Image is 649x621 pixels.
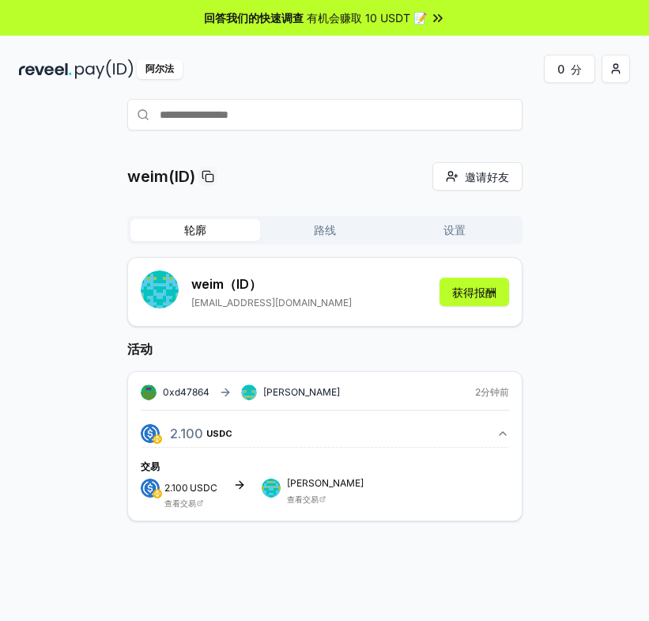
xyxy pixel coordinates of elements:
font: weim [191,276,224,292]
button: 获得报酬 [440,278,509,306]
font: 0 [557,62,564,76]
a: 查看交易 [287,494,319,504]
font: 交易 [141,460,160,472]
font: 活动 [127,341,153,357]
font: [PERSON_NAME] [263,386,340,398]
img: logo.png [141,424,160,443]
div: 2.100USDC [141,447,509,508]
img: logo.png [141,479,160,498]
img: logo.png [153,489,162,498]
font: 0xd47864 [163,386,209,398]
button: 邀请好友 [432,162,523,191]
font: 轮廓 [184,223,206,237]
font: 邀请好友 [465,170,509,184]
img: logo.png [153,434,162,444]
font: [PERSON_NAME] [287,477,364,489]
font: weim(ID) [127,167,195,186]
font: 路线 [314,223,336,237]
font: 回答我们的快速调查 [204,11,304,25]
font: 分 [571,62,582,76]
font: 2分钟前 [475,386,509,398]
font: 有机会赚取 10 USDT 📝 [307,11,427,25]
font: [EMAIL_ADDRESS][DOMAIN_NAME] [191,297,352,309]
font: USDC [190,482,217,494]
button: 2.100USDC [141,420,509,447]
img: 付款编号 [75,59,134,79]
a: 查看交易 [164,498,196,508]
img: 揭示黑暗 [19,59,72,79]
font: 获得报酬 [452,286,496,299]
font: 阿尔法 [145,62,174,74]
font: （ID） [224,276,262,292]
font: 设置 [443,223,466,237]
font: 2.100 [164,482,188,494]
button: 0分 [544,55,595,83]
